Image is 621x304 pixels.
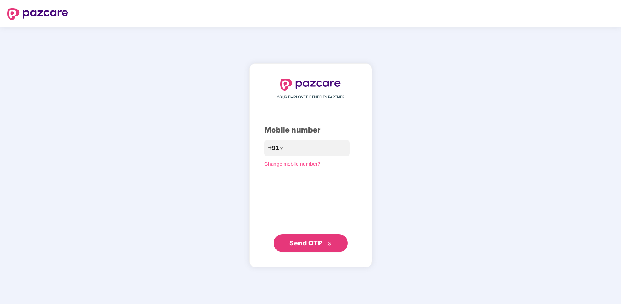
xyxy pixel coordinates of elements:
span: double-right [327,241,332,246]
span: down [279,146,284,150]
img: logo [280,79,341,91]
span: +91 [268,143,279,153]
a: Change mobile number? [264,161,320,167]
span: Send OTP [289,239,322,247]
button: Send OTPdouble-right [274,234,348,252]
span: YOUR EMPLOYEE BENEFITS PARTNER [277,94,344,100]
div: Mobile number [264,124,357,136]
img: logo [7,8,68,20]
